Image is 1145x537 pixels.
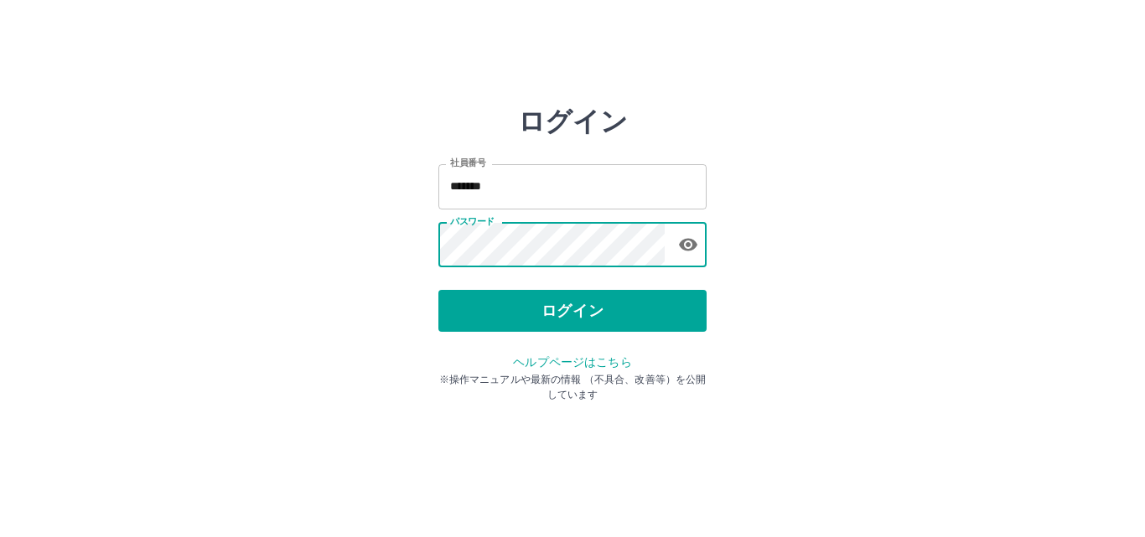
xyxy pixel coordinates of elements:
[438,372,707,402] p: ※操作マニュアルや最新の情報 （不具合、改善等）を公開しています
[450,215,495,228] label: パスワード
[438,290,707,332] button: ログイン
[450,157,485,169] label: 社員番号
[513,355,631,369] a: ヘルプページはこちら
[518,106,628,137] h2: ログイン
